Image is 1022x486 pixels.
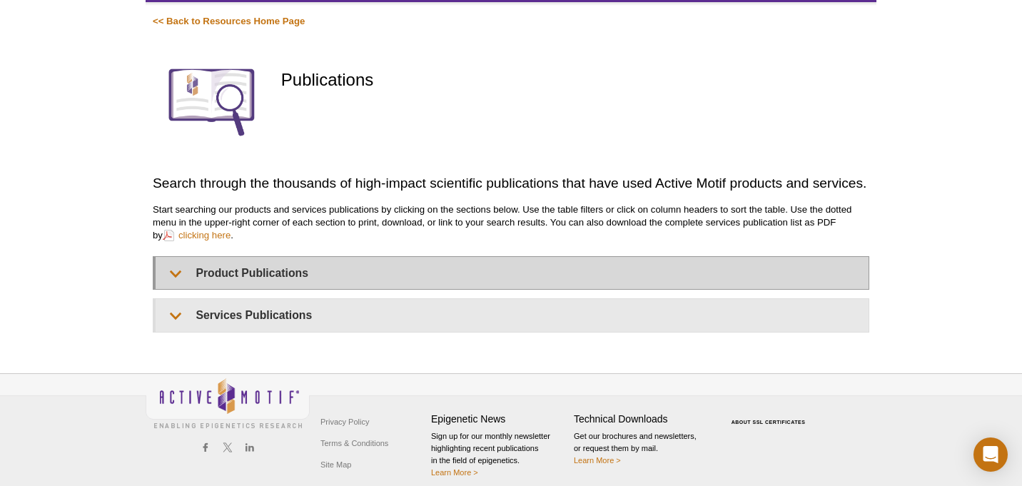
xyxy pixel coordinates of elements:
[317,411,373,432] a: Privacy Policy
[153,42,270,160] img: Publications
[317,454,355,475] a: Site Map
[153,16,305,26] a: << Back to Resources Home Page
[156,257,869,289] summary: Product Publications
[431,413,567,425] h4: Epigenetic News
[153,173,869,193] h2: Search through the thousands of high-impact scientific publications that have used Active Motif p...
[431,468,478,477] a: Learn More >
[574,456,621,465] a: Learn More >
[153,203,869,242] p: Start searching our products and services publications by clicking on the sections below. Use the...
[146,374,310,432] img: Active Motif,
[281,71,869,91] h1: Publications
[717,399,824,430] table: Click to Verify - This site chose Symantec SSL for secure e-commerce and confidential communicati...
[973,437,1008,472] div: Open Intercom Messenger
[574,413,709,425] h4: Technical Downloads
[574,430,709,467] p: Get our brochures and newsletters, or request them by mail.
[163,228,231,242] a: clicking here
[317,432,392,454] a: Terms & Conditions
[732,420,806,425] a: ABOUT SSL CERTIFICATES
[156,299,869,331] summary: Services Publications
[431,430,567,479] p: Sign up for our monthly newsletter highlighting recent publications in the field of epigenetics.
